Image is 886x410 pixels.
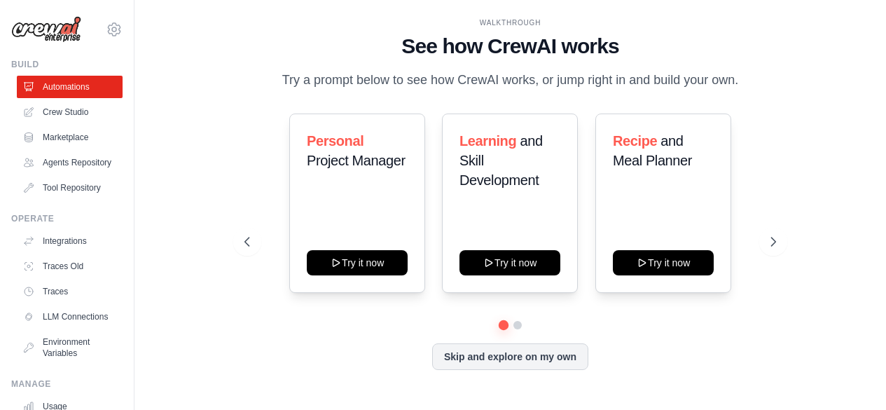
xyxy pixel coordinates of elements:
button: Try it now [459,250,560,275]
a: Tool Repository [17,177,123,199]
div: Operate [11,213,123,224]
span: and Meal Planner [613,133,692,168]
span: Learning [459,133,516,149]
a: Environment Variables [17,331,123,364]
span: Project Manager [307,153,406,168]
a: Agents Repository [17,151,123,174]
a: Marketplace [17,126,123,149]
button: Try it now [613,250,714,275]
span: and Skill Development [459,133,543,188]
button: Skip and explore on my own [432,343,588,370]
a: Crew Studio [17,101,123,123]
span: Recipe [613,133,657,149]
a: Integrations [17,230,123,252]
p: Try a prompt below to see how CrewAI works, or jump right in and build your own. [275,70,746,90]
a: LLM Connections [17,306,123,328]
div: WALKTHROUGH [244,18,776,28]
button: Try it now [307,250,408,275]
img: Logo [11,16,81,43]
a: Automations [17,76,123,98]
a: Traces [17,280,123,303]
h1: See how CrewAI works [244,34,776,59]
a: Traces Old [17,255,123,278]
div: Manage [11,378,123,390]
div: Build [11,59,123,70]
span: Personal [307,133,364,149]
